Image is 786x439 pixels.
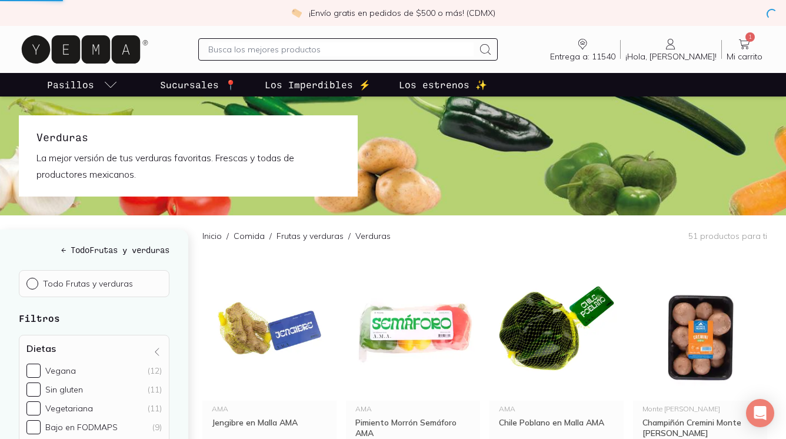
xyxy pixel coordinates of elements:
div: (12) [148,365,162,376]
a: pasillo-todos-link [45,73,120,97]
p: La mejor versión de tus verduras favoritas. Frescas y todas de productores mexicanos. [36,149,340,182]
div: AMA [355,405,471,413]
p: Pasillos [47,78,94,92]
div: (9) [152,422,162,433]
a: ¡Hola, [PERSON_NAME]! [621,37,721,62]
span: 1 [745,32,755,42]
a: Comida [234,231,265,241]
input: Sin gluten(11) [26,383,41,397]
p: ¡Envío gratis en pedidos de $500 o más! (CDMX) [309,7,495,19]
div: (11) [148,403,162,414]
input: Busca los mejores productos [208,42,474,56]
span: Entrega a: 11540 [550,51,615,62]
p: Sucursales 📍 [160,78,237,92]
strong: Filtros [19,312,60,324]
div: Vegetariana [45,403,93,414]
p: 51 productos para ti [688,231,767,241]
h5: ← Todo Frutas y verduras [19,244,169,256]
p: Los estrenos ✨ [399,78,487,92]
div: Champiñón Cremini Monte [PERSON_NAME] [642,417,758,438]
a: ← TodoFrutas y verduras [19,244,169,256]
span: / [344,230,355,242]
div: Jengibre en Malla AMA [212,417,327,438]
img: check [291,8,302,18]
span: / [265,230,277,242]
div: Bajo en FODMAPS [45,422,118,433]
div: Sin gluten [45,384,83,395]
div: Monte [PERSON_NAME] [642,405,758,413]
a: Los estrenos ✨ [397,73,489,97]
div: (11) [148,384,162,395]
a: Inicio [202,231,222,241]
a: Frutas y verduras [277,231,344,241]
div: Vegana [45,365,76,376]
p: Verduras [355,230,391,242]
h4: Dietas [26,342,56,354]
div: Pimiento Morrón Semáforo AMA [355,417,471,438]
a: 1Mi carrito [722,37,767,62]
a: Sucursales 📍 [158,73,239,97]
h1: Verduras [36,129,340,145]
img: Champinon Cremini Monte Blanco [633,256,767,401]
p: Todo Frutas y verduras [43,278,133,289]
input: Vegana(12) [26,364,41,378]
div: AMA [499,405,614,413]
input: Vegetariana(11) [26,401,41,415]
span: Mi carrito [727,51,762,62]
img: Chile Poblano en Malla AMA [489,256,624,401]
a: Entrega a: 11540 [545,37,620,62]
p: Los Imperdibles ⚡️ [265,78,371,92]
input: Bajo en FODMAPS(9) [26,420,41,434]
div: Open Intercom Messenger [746,399,774,427]
img: 33543 Jengibre AMA [202,256,337,401]
span: / [222,230,234,242]
span: ¡Hola, [PERSON_NAME]! [625,51,717,62]
img: Pimiento Morron Semaforo [346,256,480,401]
div: AMA [212,405,327,413]
a: Los Imperdibles ⚡️ [262,73,373,97]
div: Chile Poblano en Malla AMA [499,417,614,438]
